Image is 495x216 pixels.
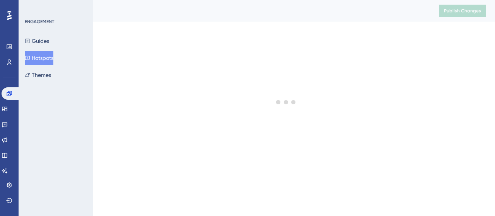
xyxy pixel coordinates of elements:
[25,68,51,82] button: Themes
[25,34,49,48] button: Guides
[444,8,481,14] span: Publish Changes
[25,19,54,25] div: ENGAGEMENT
[25,51,53,65] button: Hotspots
[439,5,486,17] button: Publish Changes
